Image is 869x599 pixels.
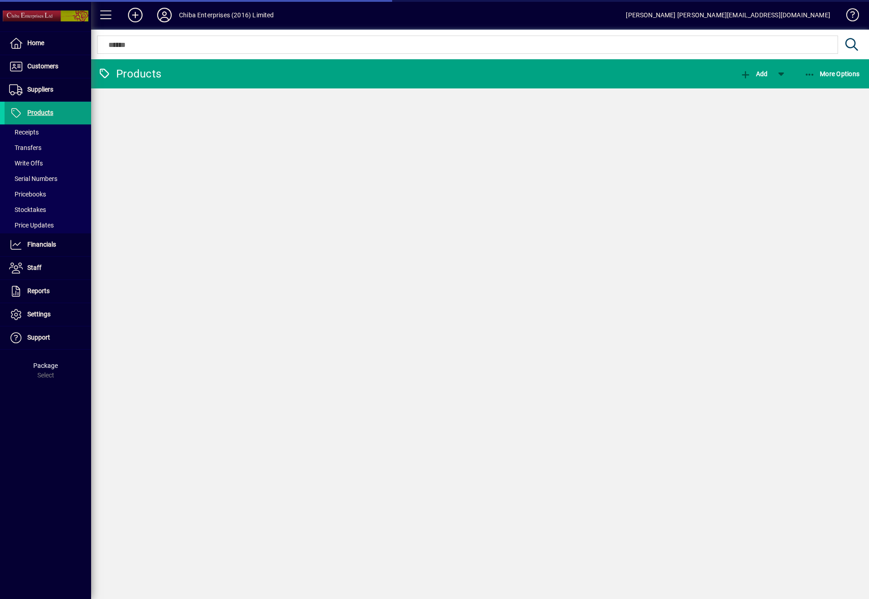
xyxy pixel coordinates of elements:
[27,86,53,93] span: Suppliers
[27,310,51,318] span: Settings
[5,78,91,101] a: Suppliers
[27,287,50,294] span: Reports
[27,39,44,46] span: Home
[804,70,860,77] span: More Options
[9,191,46,198] span: Pricebooks
[150,7,179,23] button: Profile
[27,241,56,248] span: Financials
[5,155,91,171] a: Write Offs
[5,124,91,140] a: Receipts
[9,144,41,151] span: Transfers
[5,233,91,256] a: Financials
[5,303,91,326] a: Settings
[738,66,770,82] button: Add
[121,7,150,23] button: Add
[9,175,57,182] span: Serial Numbers
[5,280,91,303] a: Reports
[9,222,54,229] span: Price Updates
[5,326,91,349] a: Support
[5,202,91,217] a: Stocktakes
[5,186,91,202] a: Pricebooks
[98,67,161,81] div: Products
[9,160,43,167] span: Write Offs
[626,8,830,22] div: [PERSON_NAME] [PERSON_NAME][EMAIL_ADDRESS][DOMAIN_NAME]
[27,264,41,271] span: Staff
[5,32,91,55] a: Home
[27,334,50,341] span: Support
[839,2,858,31] a: Knowledge Base
[27,62,58,70] span: Customers
[802,66,862,82] button: More Options
[5,171,91,186] a: Serial Numbers
[5,140,91,155] a: Transfers
[33,362,58,369] span: Package
[9,129,39,136] span: Receipts
[5,257,91,279] a: Staff
[27,109,53,116] span: Products
[740,70,767,77] span: Add
[179,8,274,22] div: Chiba Enterprises (2016) Limited
[9,206,46,213] span: Stocktakes
[5,55,91,78] a: Customers
[5,217,91,233] a: Price Updates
